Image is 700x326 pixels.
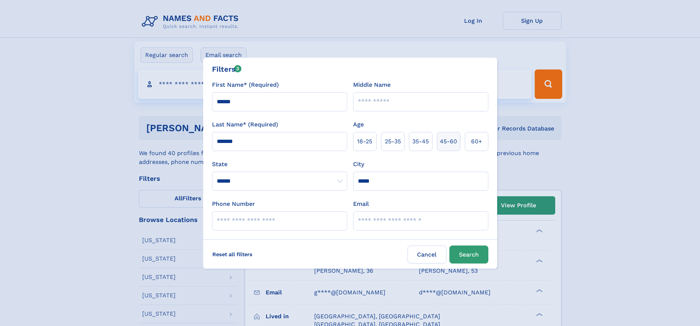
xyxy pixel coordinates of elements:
label: Phone Number [212,200,255,208]
label: Age [353,120,364,129]
label: Middle Name [353,80,391,89]
label: State [212,160,347,169]
span: 18‑25 [357,137,372,146]
span: 35‑45 [412,137,429,146]
label: Reset all filters [208,246,257,263]
div: Filters [212,64,242,75]
label: First Name* (Required) [212,80,279,89]
label: City [353,160,364,169]
label: Cancel [408,246,446,264]
span: 45‑60 [440,137,457,146]
button: Search [449,246,488,264]
label: Email [353,200,369,208]
span: 25‑35 [385,137,401,146]
span: 60+ [471,137,482,146]
label: Last Name* (Required) [212,120,278,129]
